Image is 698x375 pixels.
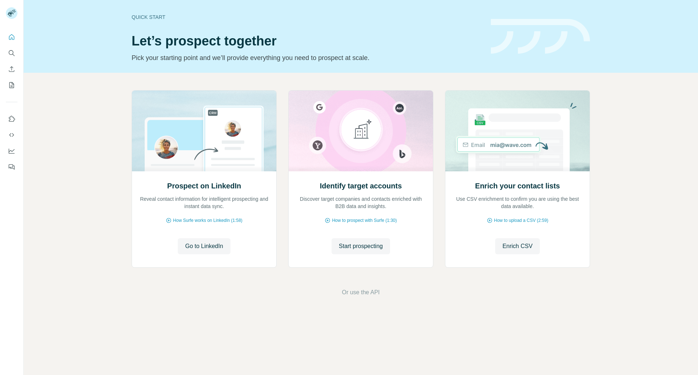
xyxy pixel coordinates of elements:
span: How to upload a CSV (2:59) [494,217,548,224]
img: Prospect on LinkedIn [132,91,277,171]
span: Start prospecting [339,242,383,251]
button: Feedback [6,160,17,173]
p: Discover target companies and contacts enriched with B2B data and insights. [296,195,426,210]
button: Use Surfe on LinkedIn [6,112,17,125]
button: Start prospecting [332,238,390,254]
img: banner [491,19,590,54]
button: Dashboard [6,144,17,157]
span: Enrich CSV [502,242,533,251]
button: Enrich CSV [6,63,17,76]
button: Go to LinkedIn [178,238,230,254]
span: Go to LinkedIn [185,242,223,251]
h2: Enrich your contact lists [475,181,560,191]
button: Or use the API [342,288,380,297]
button: Quick start [6,31,17,44]
button: Use Surfe API [6,128,17,141]
div: Quick start [132,13,482,21]
button: My lists [6,79,17,92]
button: Search [6,47,17,60]
button: Enrich CSV [495,238,540,254]
h2: Identify target accounts [320,181,402,191]
p: Use CSV enrichment to confirm you are using the best data available. [453,195,582,210]
p: Reveal contact information for intelligent prospecting and instant data sync. [139,195,269,210]
h1: Let’s prospect together [132,34,482,48]
p: Pick your starting point and we’ll provide everything you need to prospect at scale. [132,53,482,63]
img: Identify target accounts [288,91,433,171]
h2: Prospect on LinkedIn [167,181,241,191]
img: Enrich your contact lists [445,91,590,171]
span: How Surfe works on LinkedIn (1:58) [173,217,242,224]
span: How to prospect with Surfe (1:30) [332,217,397,224]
